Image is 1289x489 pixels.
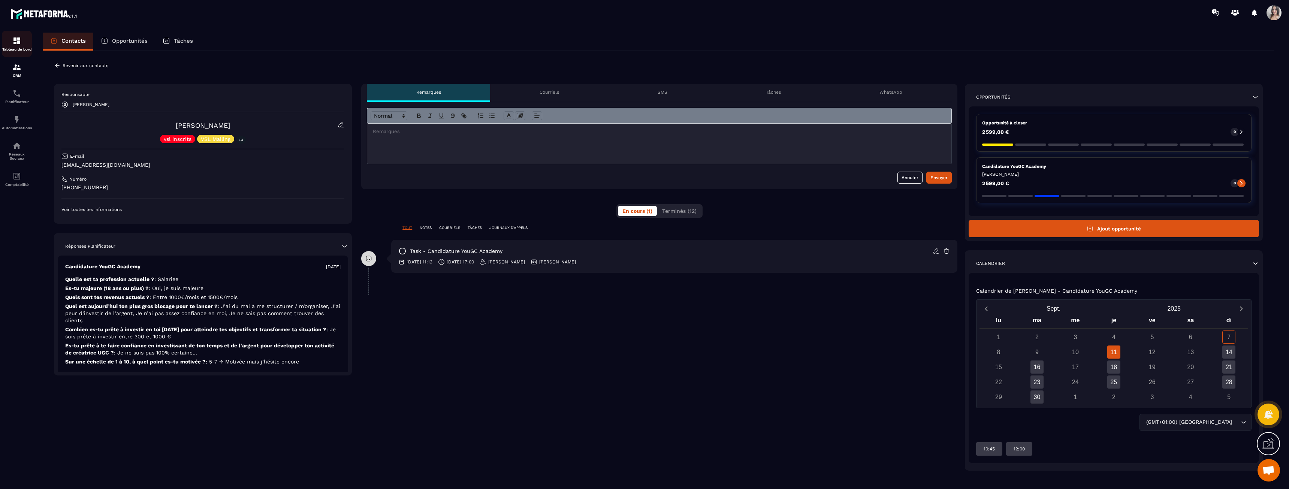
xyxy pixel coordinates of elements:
div: 29 [992,390,1005,404]
button: Previous month [979,304,993,314]
img: automations [12,115,21,124]
p: Remarques [416,89,441,95]
p: Réseaux Sociaux [2,152,32,160]
img: social-network [12,141,21,150]
div: Search for option [1139,414,1252,431]
div: 9 [1030,345,1044,359]
span: : Entre 1000€/mois et 1500€/mois [150,294,238,300]
img: formation [12,36,21,45]
div: 27 [1184,375,1197,389]
button: Annuler [897,172,923,184]
button: Open months overlay [993,302,1114,315]
div: 3 [1069,330,1082,344]
button: Next month [1234,304,1248,314]
button: En cours (1) [618,206,657,216]
div: 20 [1184,360,1197,374]
div: 6 [1184,330,1197,344]
div: ma [1018,315,1056,328]
div: 24 [1069,375,1082,389]
p: Opportunités [976,94,1011,100]
p: Combien es-tu prête à investir en toi [DATE] pour atteindre tes objectifs et transformer ta situa... [65,326,341,340]
div: 23 [1030,375,1044,389]
p: Courriels [540,89,559,95]
div: sa [1171,315,1210,328]
p: 10:45 [984,446,995,452]
input: Search for option [1234,418,1239,426]
a: automationsautomationsAutomatisations [2,109,32,136]
p: [DATE] [326,264,341,270]
p: [PERSON_NAME] [982,171,1246,177]
p: VSL Mailing [201,136,230,142]
p: TOUT [402,225,412,230]
div: 12 [1145,345,1159,359]
div: 30 [1030,390,1044,404]
p: Réponses Planificateur [65,243,115,249]
p: [PERSON_NAME] [539,259,576,265]
div: 5 [1222,390,1235,404]
a: formationformationTableau de bord [2,31,32,57]
p: [PERSON_NAME] [488,259,525,265]
p: Tâches [174,37,193,44]
p: 0 [1234,181,1236,186]
p: Opportunité à closer [982,120,1246,126]
a: formationformationCRM [2,57,32,83]
div: di [1210,315,1248,328]
span: : Je ne suis pas 100% certaine... [114,350,197,356]
p: Candidature YouGC Academy [982,163,1246,169]
div: lu [979,315,1018,328]
p: [DATE] 11:13 [407,259,432,265]
p: Opportunités [112,37,148,44]
p: Automatisations [2,126,32,130]
div: 10 [1069,345,1082,359]
a: Tâches [155,33,200,51]
p: Tâches [766,89,781,95]
div: me [1056,315,1095,328]
div: Calendar days [979,330,1248,404]
p: Calendrier de [PERSON_NAME] - Candidature YouGC Academy [976,288,1137,294]
span: : Oui, je suis majeure [149,285,203,291]
div: 14 [1222,345,1235,359]
p: Quel est aujourd’hui ton plus gros blocage pour te lancer ? [65,303,341,324]
p: Quelle est ta profession actuelle ? [65,276,341,283]
p: Responsable [61,91,344,97]
p: Candidature YouGC Academy [65,263,141,270]
span: Terminés (12) [662,208,697,214]
div: 28 [1222,375,1235,389]
p: 0 [1234,129,1236,135]
p: Planificateur [2,100,32,104]
span: En cours (1) [622,208,652,214]
p: Quels sont tes revenus actuels ? [65,294,341,301]
p: [PERSON_NAME] [73,102,109,107]
span: : J’ai du mal à me structurer / m’organiser, J’ai peur d’investir de l’argent, Je n’ai pas assez ... [65,303,340,323]
p: WhatsApp [879,89,902,95]
p: vsl inscrits [164,136,191,142]
button: Ajout opportunité [969,220,1259,237]
div: 3 [1145,390,1159,404]
div: Calendar wrapper [979,315,1248,404]
div: Envoyer [930,174,948,181]
p: Revenir aux contacts [63,63,108,68]
div: 17 [1069,360,1082,374]
p: SMS [658,89,667,95]
div: 4 [1107,330,1120,344]
p: Voir toutes les informations [61,206,344,212]
div: 19 [1145,360,1159,374]
p: Contacts [61,37,86,44]
p: 12:00 [1014,446,1025,452]
div: je [1095,315,1133,328]
p: E-mail [70,153,84,159]
a: social-networksocial-networkRéseaux Sociaux [2,136,32,166]
div: 16 [1030,360,1044,374]
div: 18 [1107,360,1120,374]
div: 11 [1107,345,1120,359]
p: task - Candidature YouGC Academy [410,248,502,255]
span: (GMT+01:00) [GEOGRAPHIC_DATA] [1144,418,1234,426]
button: Open years overlay [1114,302,1234,315]
button: Envoyer [926,172,952,184]
p: [DATE] 17:00 [447,259,474,265]
p: Calendrier [976,260,1005,266]
div: 25 [1107,375,1120,389]
p: CRM [2,73,32,78]
p: Tableau de bord [2,47,32,51]
a: accountantaccountantComptabilité [2,166,32,192]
